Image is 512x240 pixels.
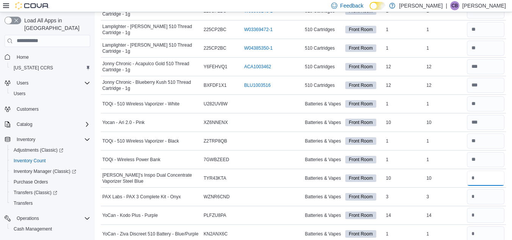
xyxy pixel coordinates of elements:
span: TYR43KTA [204,175,226,181]
button: [US_STATE] CCRS [8,63,93,73]
a: Inventory Count [11,156,49,165]
span: Yocan - Ari 2.0 - Pink [102,119,145,125]
span: Inventory [17,136,35,143]
button: Users [14,78,31,88]
button: Inventory [14,135,38,144]
div: 10 [425,118,465,127]
span: Inventory Count [11,156,90,165]
div: 1 [425,99,465,108]
a: W04385350-1 [244,45,272,51]
span: Users [14,91,25,97]
span: YoCan - Ziva Discreet 510 Battery - Blue/Purple [102,231,199,237]
button: Customers [2,104,93,115]
span: 510 Cartridges [305,27,335,33]
span: 510 Cartridges [305,82,335,88]
span: KN2ANX6C [204,231,227,237]
span: 510 Cartridges [305,64,335,70]
a: [US_STATE] CCRS [11,63,56,72]
a: Customers [14,105,42,114]
div: 1 [425,229,465,238]
span: Lamplighter - [PERSON_NAME] 510 Thread Cartridge - 1g [102,42,200,54]
span: Users [14,78,90,88]
button: Inventory [2,134,93,145]
button: Inventory Count [8,155,93,166]
span: Batteries & Vapes [305,101,341,107]
span: 7GWBZEED [204,157,229,163]
span: Inventory Manager (Classic) [11,167,90,176]
button: Catalog [14,120,35,129]
a: W03369472-1 [244,27,272,33]
button: Users [8,88,93,99]
span: Front Room [349,100,373,107]
span: Adjustments (Classic) [11,146,90,155]
span: Front Room [345,82,376,89]
button: Users [2,78,93,88]
span: Customers [17,106,39,112]
span: Operations [14,214,90,223]
span: Batteries & Vapes [305,119,341,125]
span: Batteries & Vapes [305,212,341,218]
span: Home [17,54,29,60]
a: Inventory Manager (Classic) [11,167,79,176]
span: Users [11,89,90,98]
span: CB [452,1,458,10]
span: Front Room [349,212,373,219]
span: Front Room [349,26,373,33]
span: Front Room [345,212,376,219]
p: [PERSON_NAME] [399,1,443,10]
span: Front Room [345,26,376,33]
button: Home [2,52,93,63]
a: ACA1003462 [244,64,271,70]
p: | [446,1,447,10]
a: Transfers (Classic) [11,188,60,197]
img: Cova [15,2,49,9]
span: Operations [17,215,39,221]
div: 10 [425,174,465,183]
span: Jonny Chronic - Acapulco Gold 510 Thread Cartridge - 1g [102,61,200,73]
span: YoCan - Kodo Plus - Purple [102,212,158,218]
span: Cash Management [11,224,90,234]
a: Purchase Orders [11,177,51,187]
span: Customers [14,104,90,114]
a: Cash Management [11,224,55,234]
span: Front Room [349,175,373,182]
span: Batteries & Vapes [305,194,341,200]
span: 225CP2BC [204,27,226,33]
span: Front Room [345,174,376,182]
span: Front Room [349,193,373,200]
span: Purchase Orders [11,177,90,187]
a: Adjustments (Classic) [8,145,93,155]
div: 1 [425,44,465,53]
span: TOQi - Wireless Power Bank [102,157,160,163]
span: Front Room [349,82,373,89]
a: BLU1003516 [244,82,271,88]
div: 1 [425,136,465,146]
span: Feedback [340,2,363,9]
div: 12 [425,62,465,71]
div: 1 [384,44,425,53]
span: Front Room [349,119,373,126]
span: 510 Cartridges [305,45,335,51]
div: Casey Bennett [450,1,459,10]
span: Inventory Count [14,158,46,164]
span: Z2TRP8QB [204,138,227,144]
span: Batteries & Vapes [305,231,341,237]
span: WZNR6CND [204,194,230,200]
a: Transfers [11,199,36,208]
span: Catalog [17,121,32,127]
span: Lamplighter - [PERSON_NAME] 510 Thread Cartridge - 1g [102,24,200,36]
div: 12 [384,81,425,90]
span: Front Room [345,44,376,52]
span: PAX Labs - PAX 3 Complete Kit - Onyx [102,194,181,200]
a: Users [11,89,28,98]
button: Operations [14,214,42,223]
span: Y6FEHVQ1 [204,64,227,70]
span: Transfers (Classic) [14,190,57,196]
span: Batteries & Vapes [305,157,341,163]
span: TOQi - 510 Wireless Vaporizer - White [102,101,180,107]
span: Front Room [349,63,373,70]
div: 14 [384,211,425,220]
span: Front Room [345,156,376,163]
a: Transfers (Classic) [8,187,93,198]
